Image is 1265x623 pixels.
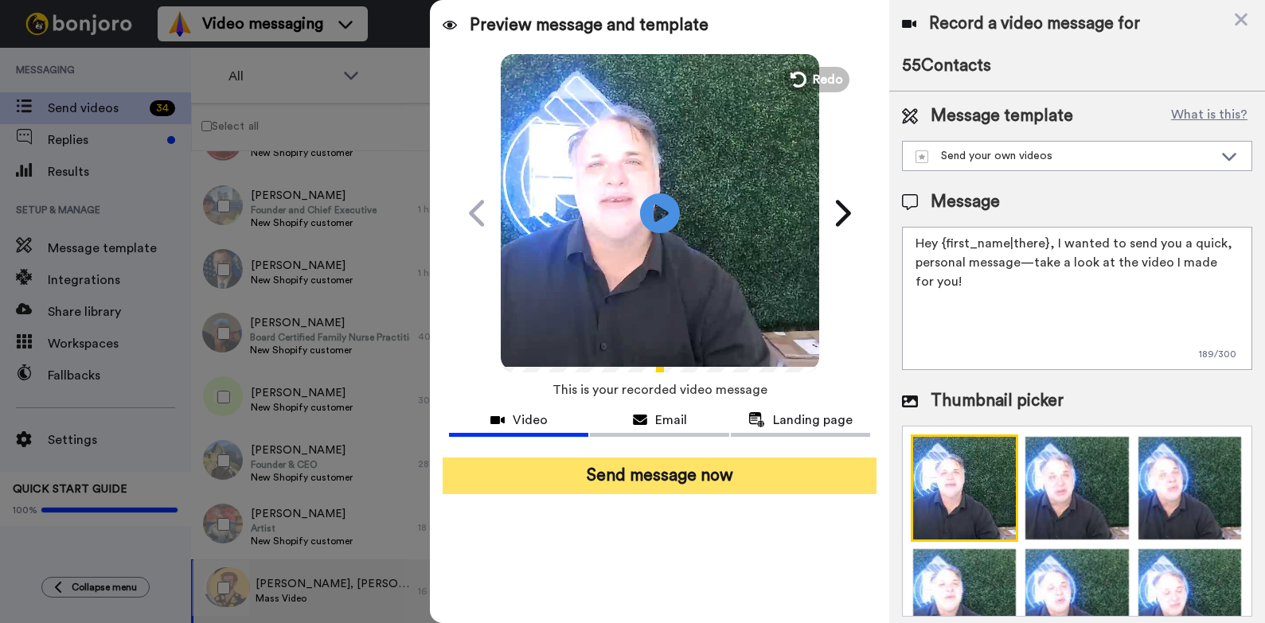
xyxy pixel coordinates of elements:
[916,150,928,163] img: demo-template.svg
[655,411,687,430] span: Email
[931,104,1073,128] span: Message template
[443,458,877,494] button: Send message now
[552,372,767,407] span: This is your recorded video message
[916,148,1213,164] div: Send your own videos
[931,389,1064,413] span: Thumbnail picker
[1136,434,1244,542] img: Z
[911,434,1018,542] img: 9k=
[931,190,1000,214] span: Message
[773,411,853,430] span: Landing page
[1166,104,1252,128] button: What is this?
[902,227,1252,370] textarea: Hey {first_name|there}, I wanted to send you a quick, personal message—take a look at the video I...
[513,411,548,430] span: Video
[1023,434,1130,542] img: 9k=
